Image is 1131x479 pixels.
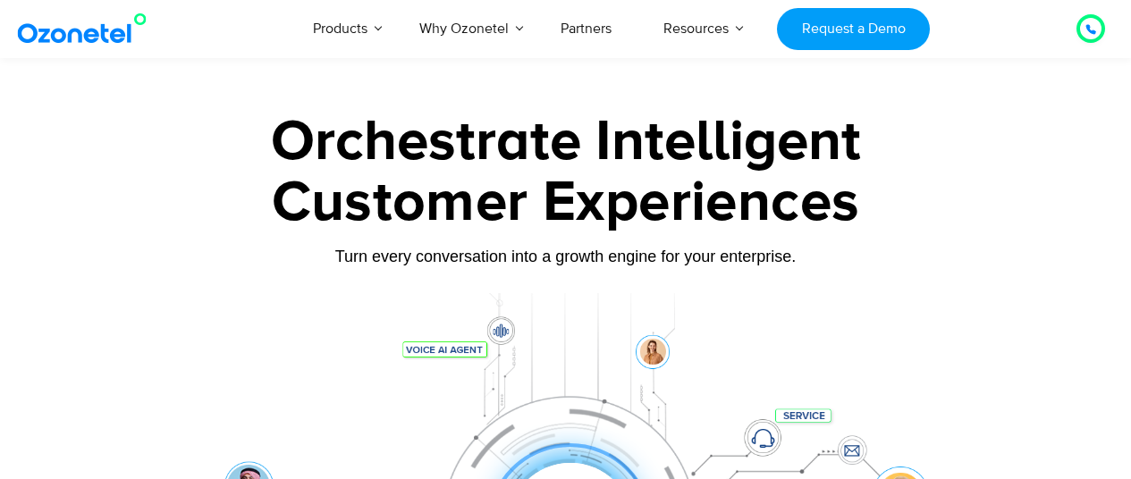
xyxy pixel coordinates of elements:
div: Turn every conversation into a growth engine for your enterprise. [70,247,1062,266]
div: Orchestrate Intelligent [70,113,1062,171]
a: Request a Demo [777,8,930,50]
div: Customer Experiences [70,160,1062,246]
